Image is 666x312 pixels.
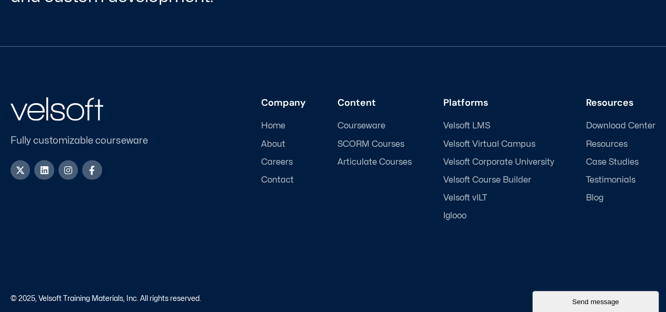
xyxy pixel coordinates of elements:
span: Velsoft Course Builder [443,175,531,185]
span: Home [261,120,285,130]
span: Iglooo [443,210,466,220]
span: About [261,139,285,149]
a: Resources [586,139,655,149]
span: Testimonials [586,175,635,185]
a: Velsoft Course Builder [443,175,554,185]
a: Home [261,120,306,130]
a: Blog [586,193,655,203]
a: SCORM Courses [337,139,412,149]
a: Velsoft Virtual Campus [443,139,554,149]
a: Iglooo [443,210,554,220]
span: Velsoft vILT [443,193,487,203]
h3: Company [261,97,306,108]
h3: Content [337,97,412,108]
p: © 2025, Velsoft Training Materials, Inc. All rights reserved. [11,295,201,302]
a: Case Studies [586,157,655,167]
a: Velsoft LMS [443,120,554,130]
h3: Platforms [443,97,554,108]
iframe: chat widget [532,289,661,312]
p: Fully customizable courseware [11,133,165,147]
a: Velsoft vILT [443,193,554,203]
a: Velsoft Corporate University [443,157,554,167]
span: Velsoft Virtual Campus [443,139,535,149]
a: Download Center [586,120,655,130]
h3: Resources [586,97,655,108]
span: Contact [261,175,294,185]
span: Case Studies [586,157,639,167]
a: Careers [261,157,306,167]
span: SCORM Courses [337,139,404,149]
span: Careers [261,157,293,167]
a: Articulate Courses [337,157,412,167]
a: About [261,139,306,149]
span: Resources [586,139,628,149]
a: Courseware [337,120,412,130]
a: Contact [261,175,306,185]
span: Courseware [337,120,385,130]
span: Blog [586,193,603,203]
a: Testimonials [586,175,655,185]
span: Velsoft LMS [443,120,490,130]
